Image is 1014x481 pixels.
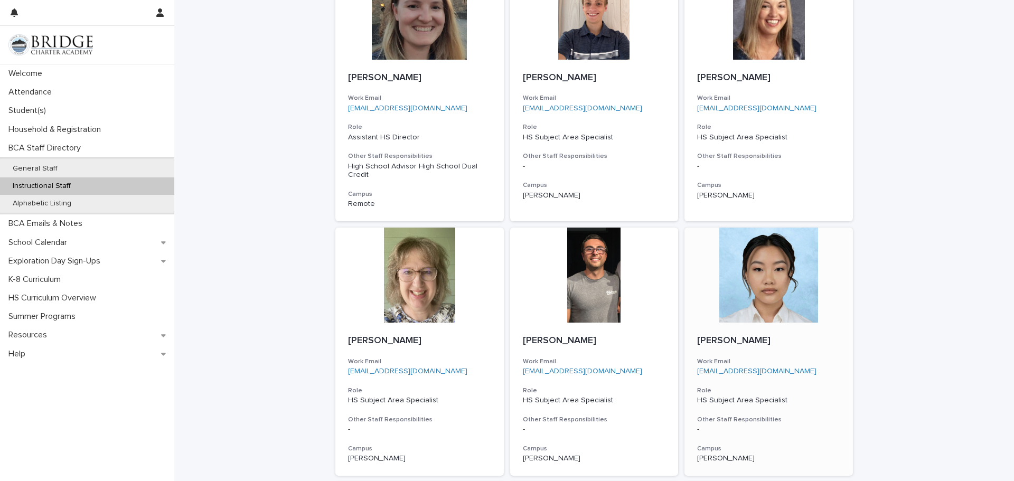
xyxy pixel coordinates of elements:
[4,275,69,285] p: K-8 Curriculum
[523,416,666,424] h3: Other Staff Responsibilities
[523,425,666,434] div: -
[348,357,491,366] h3: Work Email
[523,454,666,463] p: [PERSON_NAME]
[348,425,491,434] div: -
[348,396,491,405] p: HS Subject Area Specialist
[697,386,840,395] h3: Role
[4,349,34,359] p: Help
[523,162,666,171] div: -
[8,34,93,55] img: V1C1m3IdTEidaUdm9Hs0
[523,335,666,347] p: [PERSON_NAME]
[523,105,642,112] a: [EMAIL_ADDRESS][DOMAIN_NAME]
[348,367,467,375] a: [EMAIL_ADDRESS][DOMAIN_NAME]
[4,199,80,208] p: Alphabetic Listing
[4,330,55,340] p: Resources
[523,367,642,375] a: [EMAIL_ADDRESS][DOMAIN_NAME]
[697,162,840,171] div: -
[697,367,816,375] a: [EMAIL_ADDRESS][DOMAIN_NAME]
[523,445,666,453] h3: Campus
[697,191,840,200] p: [PERSON_NAME]
[523,123,666,131] h3: Role
[4,69,51,79] p: Welcome
[4,106,54,116] p: Student(s)
[697,133,840,142] p: HS Subject Area Specialist
[697,416,840,424] h3: Other Staff Responsibilities
[348,416,491,424] h3: Other Staff Responsibilities
[523,181,666,190] h3: Campus
[348,152,491,161] h3: Other Staff Responsibilities
[523,386,666,395] h3: Role
[348,386,491,395] h3: Role
[684,228,853,476] a: [PERSON_NAME]Work Email[EMAIL_ADDRESS][DOMAIN_NAME]RoleHS Subject Area SpecialistOther Staff Resp...
[348,133,491,142] p: Assistant HS Director
[348,454,491,463] p: [PERSON_NAME]
[697,357,840,366] h3: Work Email
[4,182,79,191] p: Instructional Staff
[4,312,84,322] p: Summer Programs
[697,94,840,102] h3: Work Email
[697,425,840,434] div: -
[523,133,666,142] p: HS Subject Area Specialist
[4,125,109,135] p: Household & Registration
[348,190,491,199] h3: Campus
[697,445,840,453] h3: Campus
[4,219,91,229] p: BCA Emails & Notes
[697,123,840,131] h3: Role
[348,335,491,347] p: [PERSON_NAME]
[4,238,76,248] p: School Calendar
[697,454,840,463] p: [PERSON_NAME]
[523,72,666,84] p: [PERSON_NAME]
[348,162,491,180] div: High School Advisor High School Dual Credit
[348,94,491,102] h3: Work Email
[348,200,491,209] p: Remote
[4,164,66,173] p: General Staff
[510,228,679,476] a: [PERSON_NAME]Work Email[EMAIL_ADDRESS][DOMAIN_NAME]RoleHS Subject Area SpecialistOther Staff Resp...
[348,445,491,453] h3: Campus
[697,181,840,190] h3: Campus
[4,143,89,153] p: BCA Staff Directory
[697,152,840,161] h3: Other Staff Responsibilities
[523,94,666,102] h3: Work Email
[523,152,666,161] h3: Other Staff Responsibilities
[697,72,840,84] p: [PERSON_NAME]
[4,87,60,97] p: Attendance
[523,357,666,366] h3: Work Email
[4,256,109,266] p: Exploration Day Sign-Ups
[348,105,467,112] a: [EMAIL_ADDRESS][DOMAIN_NAME]
[697,335,840,347] p: [PERSON_NAME]
[348,123,491,131] h3: Role
[335,228,504,476] a: [PERSON_NAME]Work Email[EMAIL_ADDRESS][DOMAIN_NAME]RoleHS Subject Area SpecialistOther Staff Resp...
[348,72,491,84] p: [PERSON_NAME]
[523,191,666,200] p: [PERSON_NAME]
[4,293,105,303] p: HS Curriculum Overview
[697,396,840,405] p: HS Subject Area Specialist
[523,396,666,405] p: HS Subject Area Specialist
[697,105,816,112] a: [EMAIL_ADDRESS][DOMAIN_NAME]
